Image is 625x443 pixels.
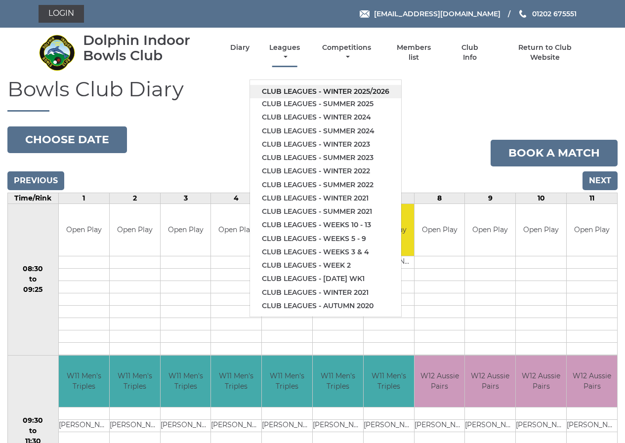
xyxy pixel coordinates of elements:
a: Club leagues - Summer 2025 [250,97,401,111]
td: 3 [160,193,211,204]
a: Club leagues - Week 2 [250,259,401,272]
a: Book a match [491,140,618,166]
a: Club leagues - Summer 2022 [250,178,401,192]
a: Club Info [454,43,486,62]
img: Email [360,10,370,18]
a: Club leagues - Winter 2022 [250,164,401,178]
a: Leagues [267,43,302,62]
td: W11 Men's Triples [161,356,211,407]
a: Club leagues - Summer 2023 [250,151,401,164]
td: [PERSON_NAME] [567,420,617,432]
a: Login [39,5,84,23]
input: Next [583,171,618,190]
td: 9 [465,193,516,204]
td: [PERSON_NAME] [415,420,465,432]
td: W11 Men's Triples [59,356,109,407]
td: 10 [516,193,567,204]
td: Open Play [211,204,261,256]
a: Club leagues - Winter 2025/2026 [250,85,401,98]
td: W11 Men's Triples [313,356,363,407]
a: Club leagues - Weeks 3 & 4 [250,245,401,259]
td: [PERSON_NAME] [516,420,566,432]
td: Open Play [516,204,566,256]
td: [PERSON_NAME] [262,420,312,432]
td: [PERSON_NAME] [110,420,160,432]
td: Open Play [567,204,617,256]
a: Club leagues - Summer 2024 [250,124,401,138]
a: Club leagues - Weeks 5 - 9 [250,232,401,245]
td: 8 [414,193,465,204]
td: W12 Aussie Pairs [516,356,566,407]
a: Email [EMAIL_ADDRESS][DOMAIN_NAME] [360,8,500,19]
td: [PERSON_NAME] [211,420,261,432]
td: W11 Men's Triples [211,356,261,407]
a: Club leagues - Weeks 10 - 13 [250,218,401,232]
td: Open Play [59,204,109,256]
span: [EMAIL_ADDRESS][DOMAIN_NAME] [374,9,500,18]
a: Return to Club Website [503,43,586,62]
td: Time/Rink [8,193,59,204]
input: Previous [7,171,64,190]
img: Dolphin Indoor Bowls Club [39,34,76,71]
a: Club leagues - Summer 2021 [250,205,401,218]
td: 2 [109,193,160,204]
td: 08:30 to 09:25 [8,204,59,356]
td: W11 Men's Triples [110,356,160,407]
td: 1 [58,193,109,204]
a: Competitions [320,43,374,62]
a: Diary [230,43,250,52]
a: Club leagues - Winter 2021 [250,286,401,299]
a: Club leagues - Winter 2024 [250,111,401,124]
td: [PERSON_NAME] [313,420,363,432]
a: Club leagues - Winter 2023 [250,138,401,151]
h1: Bowls Club Diary [7,78,618,112]
td: Open Play [465,204,515,256]
td: [PERSON_NAME] [59,420,109,432]
a: Phone us 01202 675551 [518,8,577,19]
td: Open Play [110,204,160,256]
td: [PERSON_NAME] [465,420,515,432]
td: W11 Men's Triples [262,356,312,407]
div: Dolphin Indoor Bowls Club [83,33,213,63]
a: Club leagues - [DATE] wk1 [250,272,401,285]
a: Members list [391,43,436,62]
a: Club leagues - Autumn 2020 [250,299,401,313]
button: Choose date [7,126,127,153]
td: [PERSON_NAME] [161,420,211,432]
td: 11 [567,193,618,204]
td: W12 Aussie Pairs [567,356,617,407]
td: W11 Men's Triples [364,356,414,407]
td: W12 Aussie Pairs [465,356,515,407]
td: Open Play [415,204,465,256]
td: 4 [211,193,262,204]
td: [PERSON_NAME] [364,420,414,432]
span: 01202 675551 [532,9,577,18]
a: Club leagues - Winter 2021 [250,192,401,205]
td: W12 Aussie Pairs [415,356,465,407]
ul: Leagues [250,80,402,317]
img: Phone us [519,10,526,18]
td: Open Play [161,204,211,256]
